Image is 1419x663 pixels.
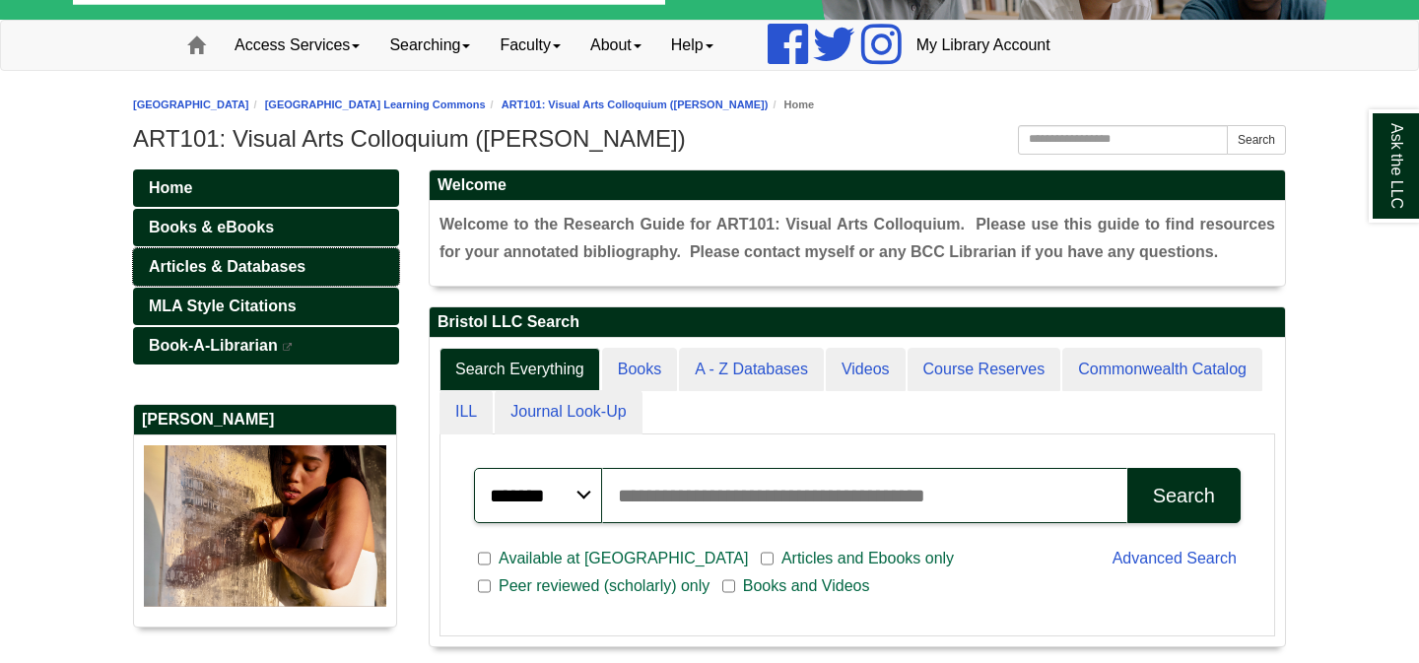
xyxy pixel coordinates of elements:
span: Available at [GEOGRAPHIC_DATA] [491,547,756,570]
a: About [575,21,656,70]
a: Books [602,348,677,392]
h2: [PERSON_NAME] [134,405,396,435]
h2: Bristol LLC Search [430,307,1285,338]
a: [GEOGRAPHIC_DATA] Learning Commons [265,99,486,110]
span: Articles & Databases [149,258,305,275]
div: Guide Pages [133,169,399,647]
a: Help [656,21,728,70]
i: This link opens in a new window [282,343,294,352]
span: Books and Videos [735,574,878,598]
a: Book-A-Librarian [133,327,399,365]
span: Home [149,179,192,196]
span: MLA Style Citations [149,298,297,314]
a: MLA Style Citations [133,288,399,325]
a: ART101: Visual Arts Colloquium ([PERSON_NAME]) [502,99,769,110]
span: Peer reviewed (scholarly) only [491,574,717,598]
input: Articles and Ebooks only [761,550,774,567]
a: Articles & Databases [133,248,399,286]
li: Home [768,96,814,114]
h2: Welcome [430,170,1285,201]
input: Books and Videos [722,577,735,595]
a: Books & eBooks [133,209,399,246]
a: Journal Look-Up [495,390,642,434]
a: Advanced Search [1113,550,1237,566]
a: Faculty [485,21,575,70]
button: Search [1127,468,1241,523]
a: Commonwealth Catalog [1062,348,1262,392]
input: Peer reviewed (scholarly) only [478,577,491,595]
a: A - Z Databases [679,348,824,392]
nav: breadcrumb [133,96,1286,114]
span: Articles and Ebooks only [774,547,962,570]
input: Available at [GEOGRAPHIC_DATA] [478,550,491,567]
button: Search [1227,125,1286,155]
a: My Library Account [902,21,1065,70]
a: Access Services [220,21,374,70]
a: Search Everything [439,348,600,392]
span: Books & eBooks [149,219,274,235]
h1: ART101: Visual Arts Colloquium ([PERSON_NAME]) [133,125,1286,153]
a: Searching [374,21,485,70]
a: ILL [439,390,493,434]
a: [GEOGRAPHIC_DATA] [133,99,249,110]
span: Book-A-Librarian [149,337,278,354]
a: Videos [826,348,906,392]
span: Welcome to the Research Guide for ART101: Visual Arts Colloquium. Please use this guide to find r... [439,216,1275,260]
a: Course Reserves [908,348,1061,392]
a: Home [133,169,399,207]
div: Search [1153,485,1215,507]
